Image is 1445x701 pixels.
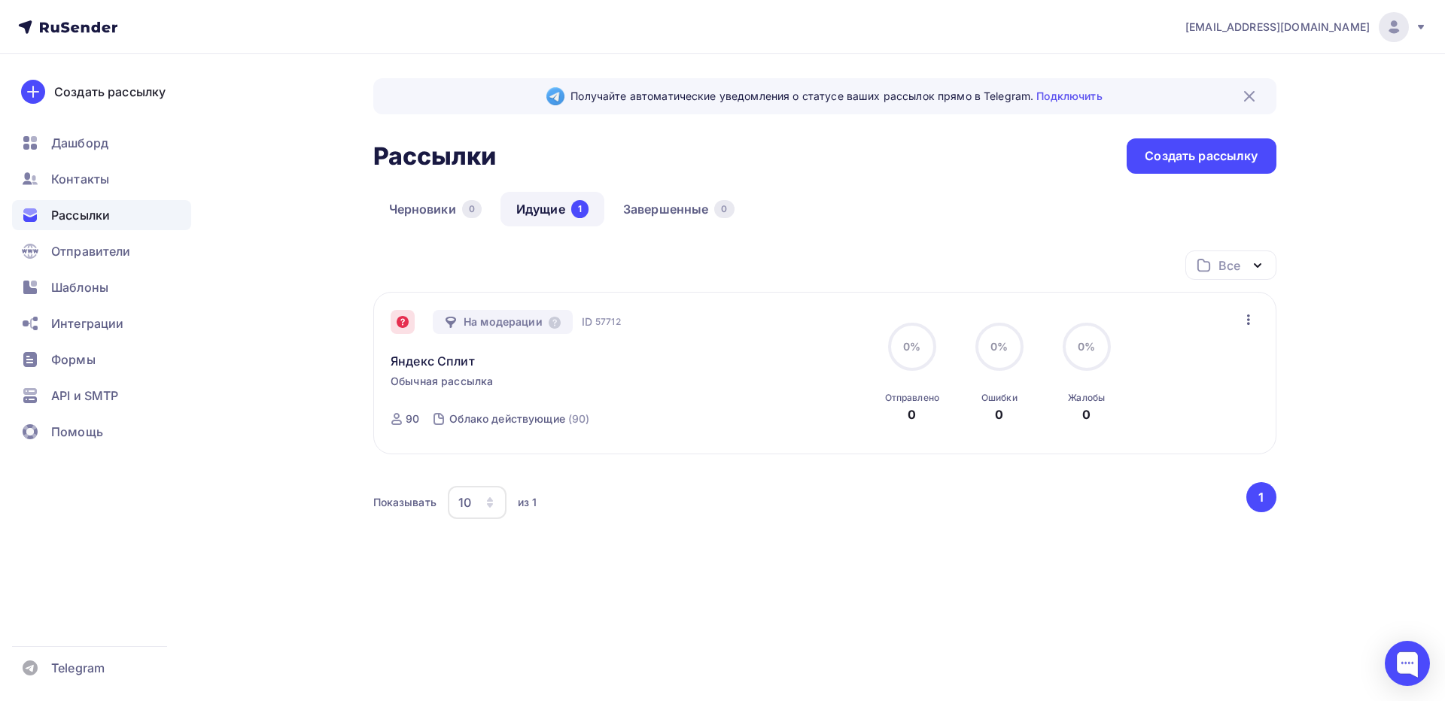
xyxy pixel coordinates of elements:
[51,134,108,152] span: Дашборд
[462,200,482,218] div: 0
[51,278,108,296] span: Шаблоны
[571,200,589,218] div: 1
[1185,12,1427,42] a: [EMAIL_ADDRESS][DOMAIN_NAME]
[51,314,123,332] span: Интеграции
[51,242,131,260] span: Отправители
[51,387,118,405] span: API и SMTP
[903,340,920,353] span: 0%
[406,411,419,426] div: 90
[391,352,475,370] a: Яндекс Сплит
[433,310,573,334] div: На модерации
[1036,90,1102,102] a: Подключить
[373,192,497,226] a: Черновики0
[885,392,939,404] div: Отправлено
[546,87,564,105] img: Telegram
[51,350,96,369] span: Формы
[990,340,1008,353] span: 0%
[373,141,497,171] h2: Рассылки
[1243,482,1276,512] ul: Pagination
[714,200,734,218] div: 0
[458,493,471,511] div: 10
[518,495,537,510] div: из 1
[54,83,166,101] div: Создать рассылку
[12,164,191,194] a: Контакты
[1078,340,1095,353] span: 0%
[1082,405,1091,423] div: 0
[1185,20,1370,35] span: [EMAIL_ADDRESS][DOMAIN_NAME]
[908,405,916,423] div: 0
[1068,392,1105,404] div: Жалобы
[373,495,437,510] div: Показывать
[448,407,591,431] a: Облако действующие (90)
[1185,250,1276,280] button: Все
[500,192,604,226] a: Идущие1
[391,374,493,389] span: Обычная рассылка
[607,192,750,226] a: Завершенные0
[51,659,105,677] span: Telegram
[595,314,621,329] span: 57712
[582,314,592,329] span: ID
[12,200,191,230] a: Рассылки
[12,344,191,375] a: Формы
[570,89,1102,104] span: Получайте автоматические уведомления о статусе ваших рассылок прямо в Telegram.
[449,411,565,426] div: Облако действующие
[995,405,1003,423] div: 0
[51,170,109,188] span: Контакты
[51,423,103,441] span: Помощь
[12,272,191,302] a: Шаблоны
[1218,256,1240,275] div: Все
[568,411,590,426] div: (90)
[12,128,191,158] a: Дашборд
[981,392,1018,404] div: Ошибки
[1246,482,1276,512] button: Go to page 1
[1145,147,1258,165] div: Создать рассылку
[447,485,507,520] button: 10
[12,236,191,266] a: Отправители
[51,206,110,224] span: Рассылки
